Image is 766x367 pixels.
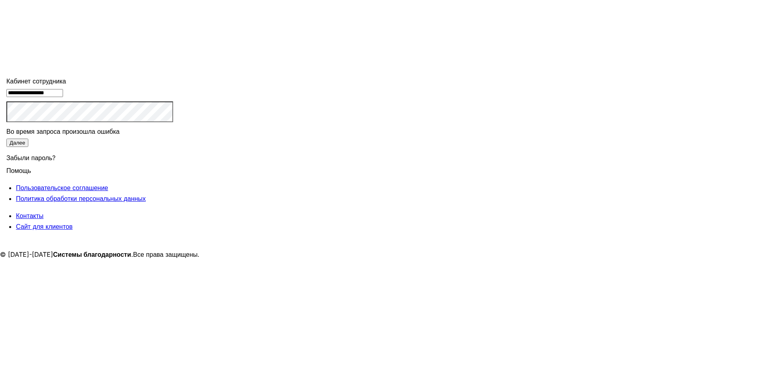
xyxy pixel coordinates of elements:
[16,212,43,220] a: Контакты
[16,222,73,230] a: Сайт для клиентов
[16,194,146,202] a: Политика обработки персональных данных
[53,250,131,258] strong: Системы благодарности
[133,250,200,258] span: Все права защищены.
[6,126,173,137] div: Во время запроса произошла ошибка
[6,162,31,175] span: Помощь
[6,148,173,165] div: Забыли пароль?
[16,184,108,192] a: Пользовательское соглашение
[6,76,173,87] div: Кабинет сотрудника
[6,139,28,147] button: Далее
